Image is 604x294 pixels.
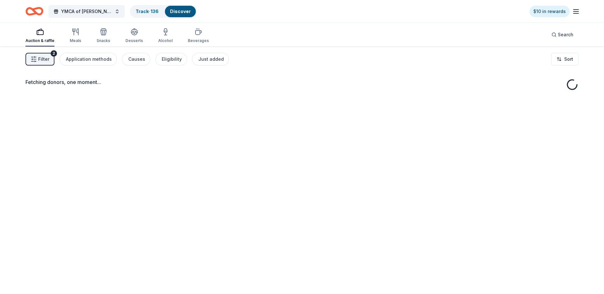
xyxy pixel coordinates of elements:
[61,8,112,15] span: YMCA of [PERSON_NAME] Annual Charity Auction
[125,25,143,46] button: Desserts
[51,50,57,57] div: 2
[25,4,43,19] a: Home
[564,55,573,63] span: Sort
[66,55,112,63] div: Application methods
[48,5,125,18] button: YMCA of [PERSON_NAME] Annual Charity Auction
[25,25,54,46] button: Auction & raffle
[125,38,143,43] div: Desserts
[25,53,54,66] button: Filter2
[25,38,54,43] div: Auction & raffle
[170,9,191,14] a: Discover
[70,25,81,46] button: Meals
[136,9,159,14] a: Track· 136
[25,78,579,86] div: Fetching donors, one moment...
[188,38,209,43] div: Beverages
[192,53,229,66] button: Just added
[188,25,209,46] button: Beverages
[96,38,110,43] div: Snacks
[128,55,145,63] div: Causes
[158,25,173,46] button: Alcohol
[130,5,196,18] button: Track· 136Discover
[155,53,187,66] button: Eligibility
[70,38,81,43] div: Meals
[551,53,579,66] button: Sort
[158,38,173,43] div: Alcohol
[122,53,150,66] button: Causes
[198,55,224,63] div: Just added
[546,28,579,41] button: Search
[96,25,110,46] button: Snacks
[162,55,182,63] div: Eligibility
[60,53,117,66] button: Application methods
[38,55,49,63] span: Filter
[529,6,570,17] a: $10 in rewards
[558,31,573,38] span: Search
